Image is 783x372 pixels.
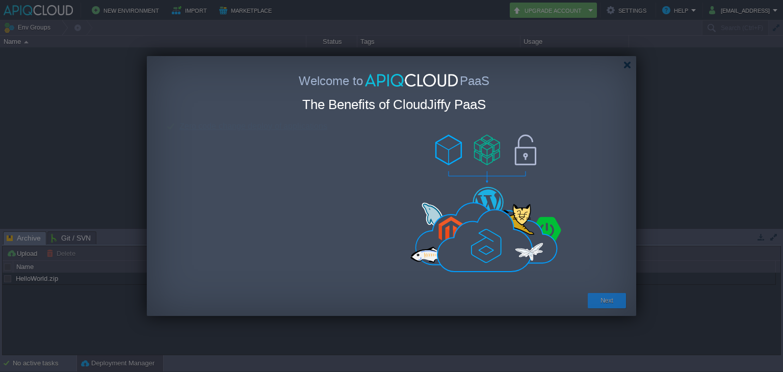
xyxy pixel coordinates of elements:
div: The Benefits of CloudJiffy PaaS [167,97,621,113]
em: Zero code change deploy of applications [177,120,329,132]
img: zerocode.svg [371,135,601,272]
button: Next [601,296,613,306]
img: ApiqCloud-BlueWhite.png [365,74,458,87]
div: Welcome to PaaS [167,74,621,87]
